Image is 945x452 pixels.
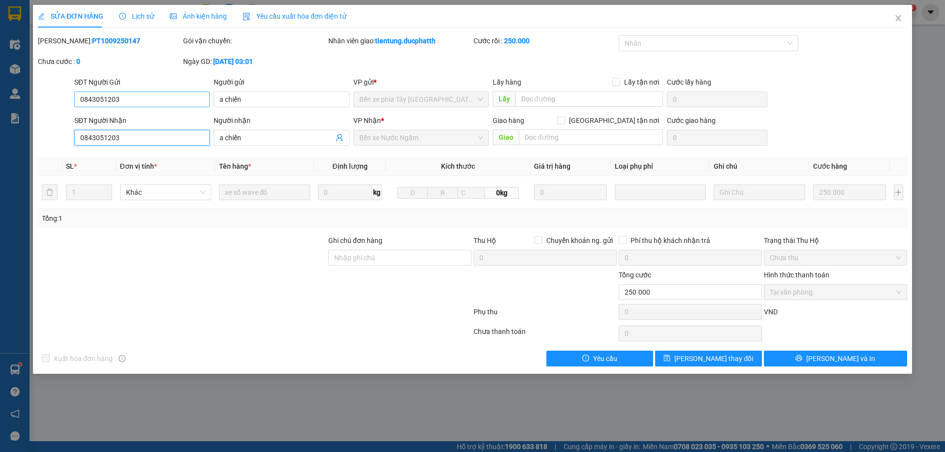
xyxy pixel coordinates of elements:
[66,162,74,170] span: SL
[441,162,475,170] span: Kích thước
[74,77,210,88] div: SĐT Người Gửi
[219,162,251,170] span: Tên hàng
[213,58,253,65] b: [DATE] 03:01
[582,355,589,362] span: exclamation-circle
[170,13,177,20] span: picture
[183,35,326,46] div: Gói vận chuyển:
[667,130,767,146] input: Cước giao hàng
[119,12,154,20] span: Lịch sử
[667,117,716,124] label: Cước giao hàng
[336,134,344,142] span: user-add
[894,184,903,200] button: plus
[493,78,521,86] span: Lấy hàng
[42,213,365,224] div: Tổng: 1
[353,117,381,124] span: VP Nhận
[38,35,181,46] div: [PERSON_NAME]:
[472,326,618,343] div: Chưa thanh toán
[655,351,762,366] button: save[PERSON_NAME] thay đổi
[542,235,617,246] span: Chuyển khoản ng. gửi
[372,184,382,200] span: kg
[795,355,802,362] span: printer
[328,250,472,266] input: Ghi chú đơn hàng
[38,12,103,20] span: SỬA ĐƠN HÀNG
[764,308,778,316] span: VND
[534,184,607,200] input: 0
[674,353,753,364] span: [PERSON_NAME] thay đổi
[397,187,428,199] input: D
[710,157,809,176] th: Ghi chú
[493,129,519,145] span: Giao
[119,13,126,20] span: clock-circle
[183,56,326,67] div: Ngày GD:
[126,185,205,200] span: Khác
[764,271,829,279] label: Hình thức thanh toán
[515,91,663,107] input: Dọc đường
[667,91,767,107] input: Cước lấy hàng
[519,129,663,145] input: Dọc đường
[328,35,472,46] div: Nhân viên giao:
[611,157,710,176] th: Loại phụ phí
[170,12,227,20] span: Ảnh kiện hàng
[485,187,518,199] span: 0kg
[770,250,901,265] span: Chưa thu
[353,77,489,88] div: VP gửi
[667,78,711,86] label: Cước lấy hàng
[328,237,382,244] label: Ghi chú đơn hàng
[92,37,140,45] b: PT1009250147
[663,355,670,362] span: save
[504,37,530,45] b: 250.000
[457,187,485,199] input: C
[806,353,875,364] span: [PERSON_NAME] và In
[38,56,181,67] div: Chưa cước :
[534,162,570,170] span: Giá trị hàng
[42,184,58,200] button: delete
[764,351,907,366] button: printer[PERSON_NAME] và In
[714,184,805,200] input: Ghi Chú
[332,162,367,170] span: Định lượng
[894,14,902,22] span: close
[214,115,349,126] div: Người nhận
[119,355,126,362] span: info-circle
[74,115,210,126] div: SĐT Người Nhận
[627,235,714,246] span: Phí thu hộ khách nhận trả
[359,92,483,107] span: Bến xe phía Tây Thanh Hóa
[219,184,310,200] input: VD: Bàn, Ghế
[565,115,663,126] span: [GEOGRAPHIC_DATA] tận nơi
[770,285,901,300] span: Tại văn phòng
[764,235,907,246] div: Trạng thái Thu Hộ
[214,77,349,88] div: Người gửi
[493,91,515,107] span: Lấy
[243,13,251,21] img: icon
[243,12,346,20] span: Yêu cầu xuất hóa đơn điện tử
[593,353,617,364] span: Yêu cầu
[120,162,157,170] span: Đơn vị tính
[619,271,651,279] span: Tổng cước
[813,184,886,200] input: 0
[813,162,847,170] span: Cước hàng
[473,35,617,46] div: Cước rồi :
[473,237,496,244] span: Thu Hộ
[38,13,45,20] span: edit
[493,117,524,124] span: Giao hàng
[620,77,663,88] span: Lấy tận nơi
[359,130,483,145] span: Bến xe Nước Ngầm
[427,187,458,199] input: R
[546,351,653,366] button: exclamation-circleYêu cầu
[375,37,436,45] b: tientung.ducphatth
[472,306,618,324] div: Phụ thu
[50,353,117,364] span: Xuất hóa đơn hàng
[76,58,80,65] b: 0
[884,5,912,32] button: Close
